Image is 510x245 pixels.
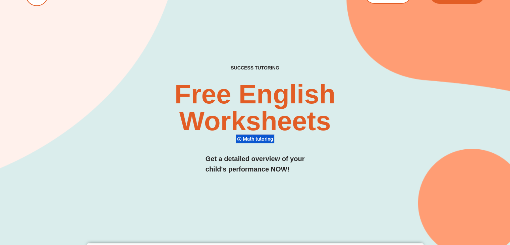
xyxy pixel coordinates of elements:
h2: Free English Worksheets​ [104,81,406,135]
h3: Get a detailed overview of your child's performance NOW! [206,154,305,175]
h4: SUCCESS TUTORING​ [187,65,323,71]
span: Math tutoring [243,136,275,142]
div: Chat Widget [476,213,510,245]
div: Math tutoring [236,134,274,143]
iframe: To enrich screen reader interactions, please activate Accessibility in Grammarly extension settings [476,213,510,245]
